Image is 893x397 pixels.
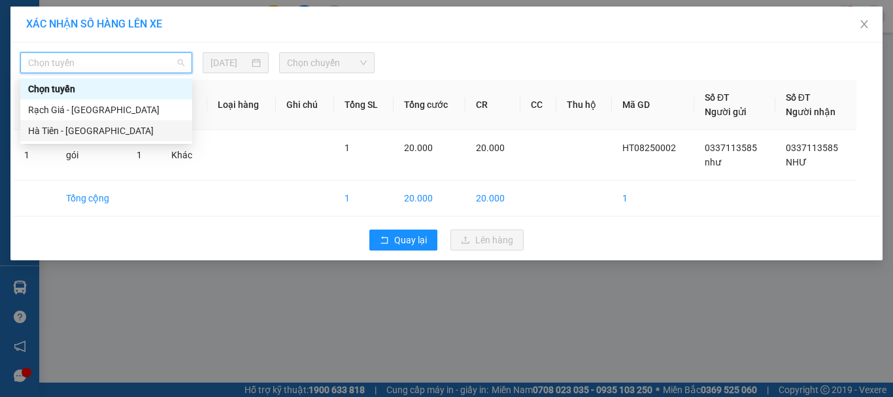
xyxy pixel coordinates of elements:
div: Rạch Giá - Hà Tiên [20,99,192,120]
th: Thu hộ [556,80,612,130]
button: uploadLên hàng [450,230,524,250]
span: Người gửi [705,107,747,117]
td: 1 [14,130,56,181]
span: 1 [137,150,142,160]
th: Tổng cước [394,80,465,130]
td: 20.000 [394,181,465,216]
th: Tổng SL [334,80,394,130]
th: Mã GD [612,80,694,130]
div: Hà Tiên - Rạch Giá [20,120,192,141]
span: HT08250002 [622,143,676,153]
td: 1 [612,181,694,216]
button: Close [846,7,883,43]
th: STT [14,80,56,130]
div: Rạch Giá - [GEOGRAPHIC_DATA] [28,103,184,117]
span: 20.000 [404,143,433,153]
span: Chọn tuyến [28,53,184,73]
span: 0337113585 [786,143,838,153]
td: gói [56,130,126,181]
span: Quay lại [394,233,427,247]
span: 20.000 [476,143,505,153]
span: Số ĐT [786,92,811,103]
td: 20.000 [465,181,520,216]
td: Tổng cộng [56,181,126,216]
div: Hà Tiên - [GEOGRAPHIC_DATA] [28,124,184,138]
span: như [705,157,721,167]
span: close [859,19,869,29]
span: 1 [345,143,350,153]
input: 15/08/2025 [211,56,248,70]
th: Ghi chú [276,80,333,130]
span: Số ĐT [705,92,730,103]
span: rollback [380,235,389,246]
span: Chọn chuyến [287,53,367,73]
div: Chọn tuyến [28,82,184,96]
span: 0337113585 [705,143,757,153]
th: CC [520,80,556,130]
div: Chọn tuyến [20,78,192,99]
td: 1 [334,181,394,216]
th: CR [465,80,520,130]
th: Loại hàng [207,80,276,130]
span: NHƯ [786,157,807,167]
span: Người nhận [786,107,835,117]
span: XÁC NHẬN SỐ HÀNG LÊN XE [26,18,162,30]
td: Khác [161,130,207,181]
button: rollbackQuay lại [369,230,437,250]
